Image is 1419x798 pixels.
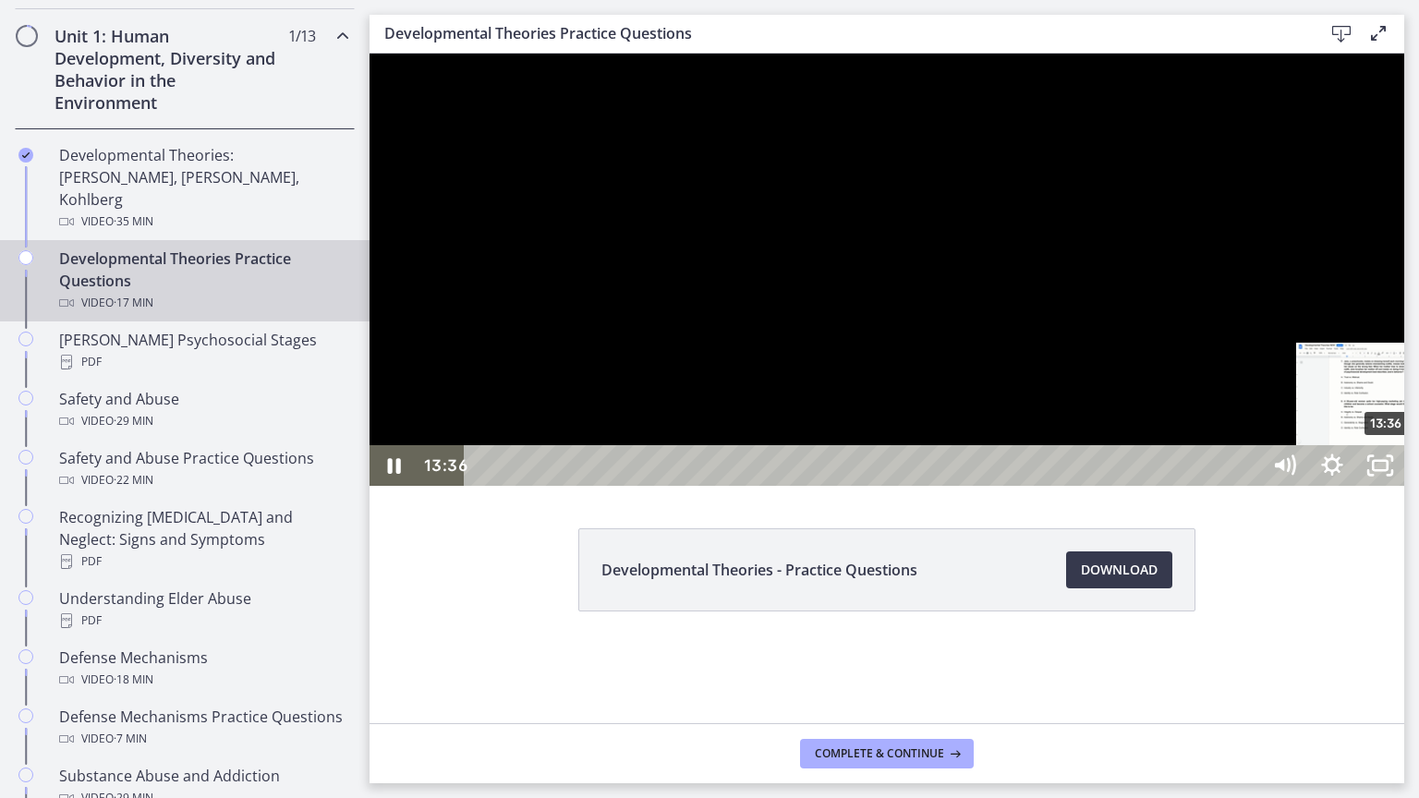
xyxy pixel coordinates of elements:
[18,148,33,163] i: Completed
[55,25,280,114] h2: Unit 1: Human Development, Diversity and Behavior in the Environment
[114,728,147,750] span: · 7 min
[800,739,974,768] button: Complete & continue
[59,447,347,491] div: Safety and Abuse Practice Questions
[288,25,315,47] span: 1 / 13
[370,54,1404,486] iframe: Video Lesson
[114,410,153,432] span: · 29 min
[114,669,153,691] span: · 18 min
[114,469,153,491] span: · 22 min
[59,329,347,373] div: [PERSON_NAME] Psychosocial Stages
[815,746,944,761] span: Complete & continue
[59,144,347,233] div: Developmental Theories: [PERSON_NAME], [PERSON_NAME], Kohlberg
[59,469,347,491] div: Video
[114,211,153,233] span: · 35 min
[59,506,347,573] div: Recognizing [MEDICAL_DATA] and Neglect: Signs and Symptoms
[1066,551,1172,588] a: Download
[601,559,917,581] span: Developmental Theories - Practice Questions
[59,728,347,750] div: Video
[114,292,153,314] span: · 17 min
[384,22,1293,44] h3: Developmental Theories Practice Questions
[891,392,939,432] button: Mute
[59,211,347,233] div: Video
[59,610,347,632] div: PDF
[59,647,347,691] div: Defense Mechanisms
[59,706,347,750] div: Defense Mechanisms Practice Questions
[59,587,347,632] div: Understanding Elder Abuse
[59,351,347,373] div: PDF
[1081,559,1158,581] span: Download
[939,392,987,432] button: Show settings menu
[987,392,1035,432] button: Unfullscreen
[59,669,347,691] div: Video
[59,248,347,314] div: Developmental Theories Practice Questions
[59,388,347,432] div: Safety and Abuse
[59,410,347,432] div: Video
[59,292,347,314] div: Video
[59,550,347,573] div: PDF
